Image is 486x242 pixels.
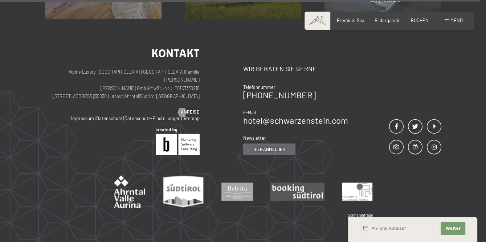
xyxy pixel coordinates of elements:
[45,68,200,101] p: Alpine Luxury [GEOGRAPHIC_DATA] [GEOGRAPHIC_DATA] Familie [PERSON_NAME] [PERSON_NAME] GmbH MwSt.-...
[181,115,182,121] span: |
[181,109,200,115] span: Anreise
[178,109,200,115] a: Anreise
[71,115,94,121] a: Impressum
[243,84,275,90] span: Telefonnummer
[184,69,185,75] span: |
[243,110,256,115] span: E-Mail
[348,213,373,217] span: Schnellanfrage
[450,17,463,23] span: Menü
[337,17,364,23] a: Premium Spa
[243,135,266,141] span: Newsletter
[243,90,316,100] a: [PHONE_NUMBER]
[243,65,316,73] span: Wir beraten Sie gerne
[139,93,140,99] span: |
[156,128,200,155] img: Brandnamic GmbH | Leading Hospitality Solutions
[124,115,180,121] a: Datenschutz-Einstellungen
[96,115,122,121] a: Datenschutz
[441,222,465,235] button: Weiter
[94,93,95,99] span: |
[253,146,285,152] span: Hier anmelden
[151,46,200,60] span: Kontakt
[150,85,150,91] span: |
[411,17,429,23] a: BUCHEN
[445,226,461,231] span: Weiter
[183,115,200,121] a: Sitemap
[243,115,348,126] a: hotel@schwarzenstein.com
[375,17,401,23] a: Bildergalerie
[123,115,124,121] span: |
